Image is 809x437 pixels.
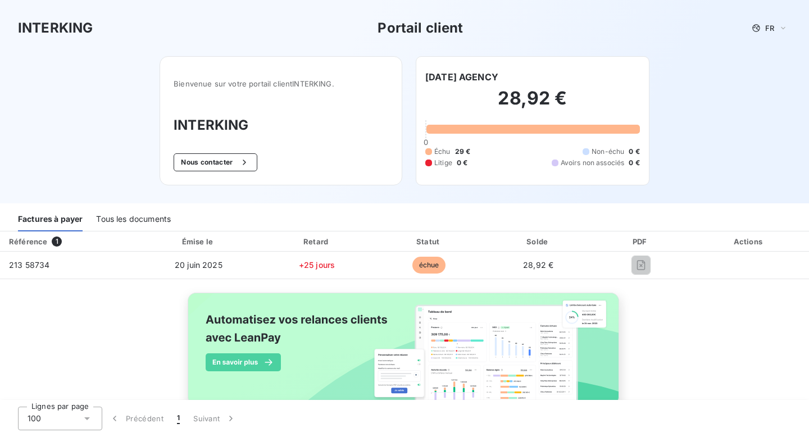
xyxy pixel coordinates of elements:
[18,208,83,231] div: Factures à payer
[425,70,498,84] h6: [DATE] AGENCY
[434,147,451,157] span: Échu
[174,115,388,135] h3: INTERKING
[187,407,243,430] button: Suivant
[174,153,257,171] button: Nous contacter
[523,260,553,270] span: 28,92 €
[455,147,471,157] span: 29 €
[561,158,625,168] span: Avoirs non associés
[174,79,388,88] span: Bienvenue sur votre portail client INTERKING .
[139,236,258,247] div: Émise le
[18,18,93,38] h3: INTERKING
[102,407,170,430] button: Précédent
[262,236,371,247] div: Retard
[412,257,446,274] span: échue
[424,138,428,147] span: 0
[96,208,171,231] div: Tous les documents
[299,260,335,270] span: +25 jours
[592,147,624,157] span: Non-échu
[9,260,49,270] span: 213 58734
[28,413,41,424] span: 100
[378,18,463,38] h3: Portail client
[177,413,180,424] span: 1
[175,260,222,270] span: 20 juin 2025
[170,407,187,430] button: 1
[629,158,639,168] span: 0 €
[425,87,640,121] h2: 28,92 €
[457,158,467,168] span: 0 €
[52,236,62,247] span: 1
[487,236,590,247] div: Solde
[434,158,452,168] span: Litige
[765,24,774,33] span: FR
[178,286,631,424] img: banner
[629,147,639,157] span: 0 €
[376,236,482,247] div: Statut
[692,236,807,247] div: Actions
[9,237,47,246] div: Référence
[594,236,687,247] div: PDF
